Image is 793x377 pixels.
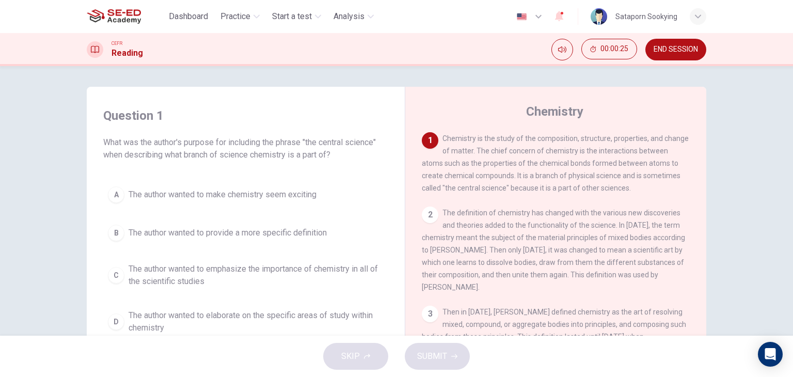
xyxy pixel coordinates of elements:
[169,10,208,23] span: Dashboard
[103,305,388,339] button: DThe author wanted to elaborate on the specific areas of study within chemistry
[591,8,607,25] img: Profile picture
[112,40,122,47] span: CEFR
[422,207,438,223] div: 2
[129,309,384,334] span: The author wanted to elaborate on the specific areas of study within chemistry
[422,306,438,322] div: 3
[129,263,384,288] span: The author wanted to emphasize the importance of chemistry in all of the scientific studies
[615,10,677,23] div: Sataporn Sookying
[129,227,327,239] span: The author wanted to provide a more specific definition
[103,220,388,246] button: BThe author wanted to provide a more specific definition
[551,39,573,60] div: Mute
[108,313,124,330] div: D
[422,132,438,149] div: 1
[87,6,141,27] img: SE-ED Academy logo
[108,267,124,284] div: C
[581,39,637,59] button: 00:00:25
[654,45,698,54] span: END SESSION
[526,103,583,120] h4: Chemistry
[103,107,388,124] h4: Question 1
[581,39,637,60] div: Hide
[515,13,528,21] img: en
[129,189,316,201] span: The author wanted to make chemistry seem exciting
[600,45,628,53] span: 00:00:25
[87,6,165,27] a: SE-ED Academy logo
[268,7,325,26] button: Start a test
[165,7,212,26] button: Dashboard
[422,209,685,291] span: The definition of chemistry has changed with the various new discoveries and theories added to th...
[216,7,264,26] button: Practice
[422,134,689,192] span: Chemistry is the study of the composition, structure, properties, and change of matter. The chief...
[103,136,388,161] span: What was the author's purpose for including the phrase "the central science" when describing what...
[329,7,378,26] button: Analysis
[108,225,124,241] div: B
[220,10,250,23] span: Practice
[758,342,783,367] div: Open Intercom Messenger
[645,39,706,60] button: END SESSION
[272,10,312,23] span: Start a test
[108,186,124,203] div: A
[334,10,364,23] span: Analysis
[112,47,143,59] h1: Reading
[103,258,388,292] button: CThe author wanted to emphasize the importance of chemistry in all of the scientific studies
[103,182,388,208] button: AThe author wanted to make chemistry seem exciting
